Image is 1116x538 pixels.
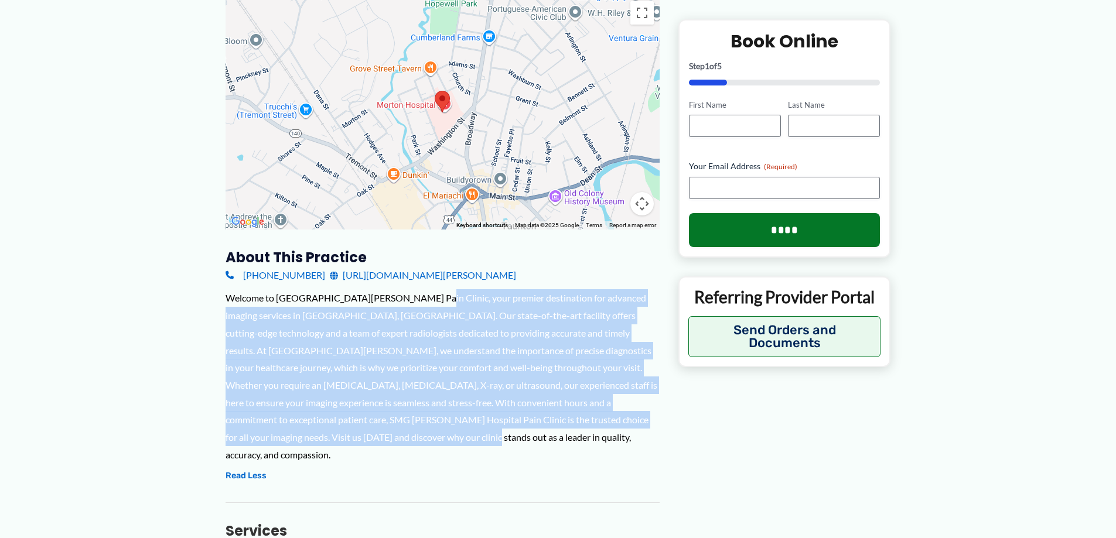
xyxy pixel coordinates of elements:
[226,266,325,284] a: [PHONE_NUMBER]
[689,61,880,70] p: Step of
[630,1,654,25] button: Toggle fullscreen view
[688,316,881,357] button: Send Orders and Documents
[788,99,880,110] label: Last Name
[228,214,267,229] a: Open this area in Google Maps (opens a new window)
[515,222,579,228] span: Map data ©2025 Google
[226,289,660,463] div: Welcome to [GEOGRAPHIC_DATA][PERSON_NAME] Pain Clinic, your premier destination for advanced imag...
[688,286,881,307] p: Referring Provider Portal
[226,469,267,483] button: Read Less
[705,60,709,70] span: 1
[226,248,660,266] h3: About this practice
[228,214,267,229] img: Google
[764,162,797,171] span: (Required)
[689,99,781,110] label: First Name
[689,160,880,172] label: Your Email Address
[717,60,722,70] span: 5
[330,266,516,284] a: [URL][DOMAIN_NAME][PERSON_NAME]
[586,222,602,228] a: Terms (opens in new tab)
[456,221,508,229] button: Keyboard shortcuts
[630,192,654,215] button: Map camera controls
[609,222,656,228] a: Report a map error
[689,29,880,52] h2: Book Online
